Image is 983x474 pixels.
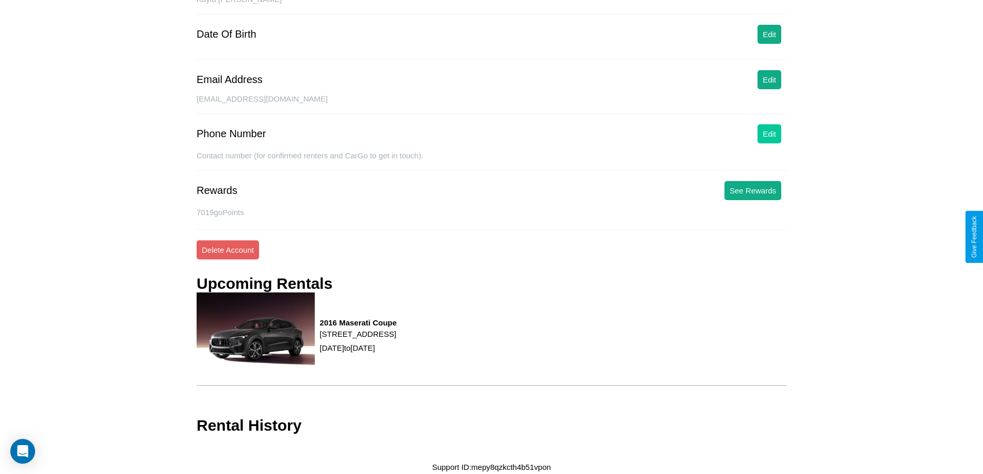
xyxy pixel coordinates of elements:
[758,25,781,44] button: Edit
[197,185,237,197] div: Rewards
[197,128,266,140] div: Phone Number
[971,216,978,258] div: Give Feedback
[197,205,786,219] p: 7019 goPoints
[758,70,781,89] button: Edit
[197,28,256,40] div: Date Of Birth
[432,460,551,474] p: Support ID: mepy8qzkcth4b51vpon
[320,341,397,355] p: [DATE] to [DATE]
[197,151,786,171] div: Contact number (for confirmed renters and CarGo to get in touch).
[197,240,259,259] button: Delete Account
[197,74,263,86] div: Email Address
[197,275,332,292] h3: Upcoming Rentals
[10,439,35,464] div: Open Intercom Messenger
[724,181,781,200] button: See Rewards
[197,292,315,380] img: rental
[320,318,397,327] h3: 2016 Maserati Coupe
[758,124,781,143] button: Edit
[197,94,786,114] div: [EMAIL_ADDRESS][DOMAIN_NAME]
[197,417,301,434] h3: Rental History
[320,327,397,341] p: [STREET_ADDRESS]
